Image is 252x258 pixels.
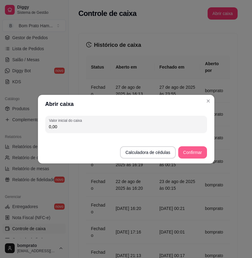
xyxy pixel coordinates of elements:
[49,118,84,123] label: Valor inicial do caixa
[178,146,207,159] button: Confirmar
[49,124,203,130] input: Valor inicial do caixa
[120,146,176,159] button: Calculadora de cédulas
[38,95,214,113] header: Abrir caixa
[203,96,213,106] button: Close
